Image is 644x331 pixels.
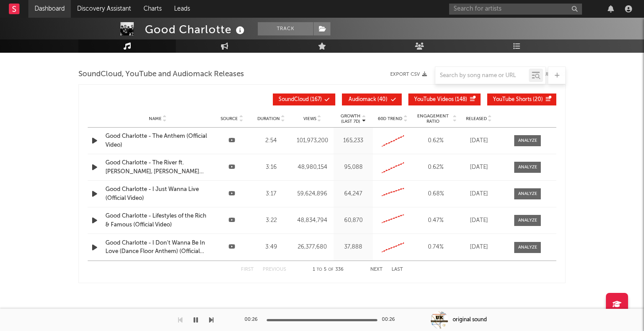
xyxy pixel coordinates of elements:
span: YouTube Shorts [493,97,531,102]
span: Released [466,116,487,121]
span: YouTube Videos [414,97,454,102]
div: 37,888 [336,243,371,252]
div: Good Charlotte [145,22,247,37]
span: of [328,268,334,272]
a: Good Charlotte - Lifestyles of the Rich & Famous (Official Video) [105,212,210,229]
a: Good Charlotte - I Just Wanna Live (Official Video) [105,185,210,202]
a: Good Charlotte - The River ft. [PERSON_NAME], [PERSON_NAME] (Official Music Video) [105,159,210,176]
span: Engagement Ratio [415,113,451,124]
button: Track [258,22,313,35]
button: Next [370,267,383,272]
input: Search by song name or URL [435,72,529,79]
span: Name [149,116,162,121]
span: ( 40 ) [348,97,388,102]
button: Previous [263,267,286,272]
button: Audiomack(40) [342,93,402,105]
div: [DATE] [461,190,497,199]
div: 60,870 [336,216,371,225]
div: 64,247 [336,190,371,199]
span: ( 20 ) [493,97,543,102]
p: Growth [341,113,361,119]
input: Search for artists [449,4,582,15]
div: [DATE] [461,243,497,252]
div: [DATE] [461,136,497,145]
div: 95,088 [336,163,371,172]
div: 165,233 [336,136,371,145]
div: 0.62 % [415,136,457,145]
p: (Last 7d) [341,119,361,124]
span: Source [221,116,238,121]
span: to [317,268,322,272]
button: SoundCloud(167) [273,93,335,105]
span: Audiomack [349,97,376,102]
div: 3:22 [254,216,289,225]
div: 59,624,896 [293,190,332,199]
div: 3:16 [254,163,289,172]
span: ( 167 ) [279,97,322,102]
span: SoundCloud [279,97,309,102]
a: Good Charlotte - The Anthem (Official Video) [105,132,210,149]
div: [DATE] [461,163,497,172]
div: [DATE] [461,216,497,225]
button: YouTube Shorts(20) [487,93,556,105]
div: 48,834,794 [293,216,332,225]
div: 00:26 [382,315,400,325]
div: 26,377,680 [293,243,332,252]
button: First [241,267,254,272]
button: YouTube Videos(148) [408,93,481,105]
div: 48,980,154 [293,163,332,172]
span: Views [303,116,316,121]
div: original sound [453,316,487,324]
span: Duration [257,116,280,121]
div: 0.47 % [415,216,457,225]
div: 2:54 [254,136,289,145]
div: 0.62 % [415,163,457,172]
a: Good Charlotte - I Don't Wanna Be In Love (Dance Floor Anthem) (Official Video) [105,239,210,256]
div: 3:49 [254,243,289,252]
button: Last [392,267,403,272]
div: 00:26 [244,315,262,325]
div: 101,973,200 [293,136,332,145]
span: ( 148 ) [414,97,467,102]
div: 0.68 % [415,190,457,199]
span: 60D Trend [378,116,402,121]
div: 3:17 [254,190,289,199]
div: 1 5 336 [304,265,353,275]
div: 0.74 % [415,243,457,252]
